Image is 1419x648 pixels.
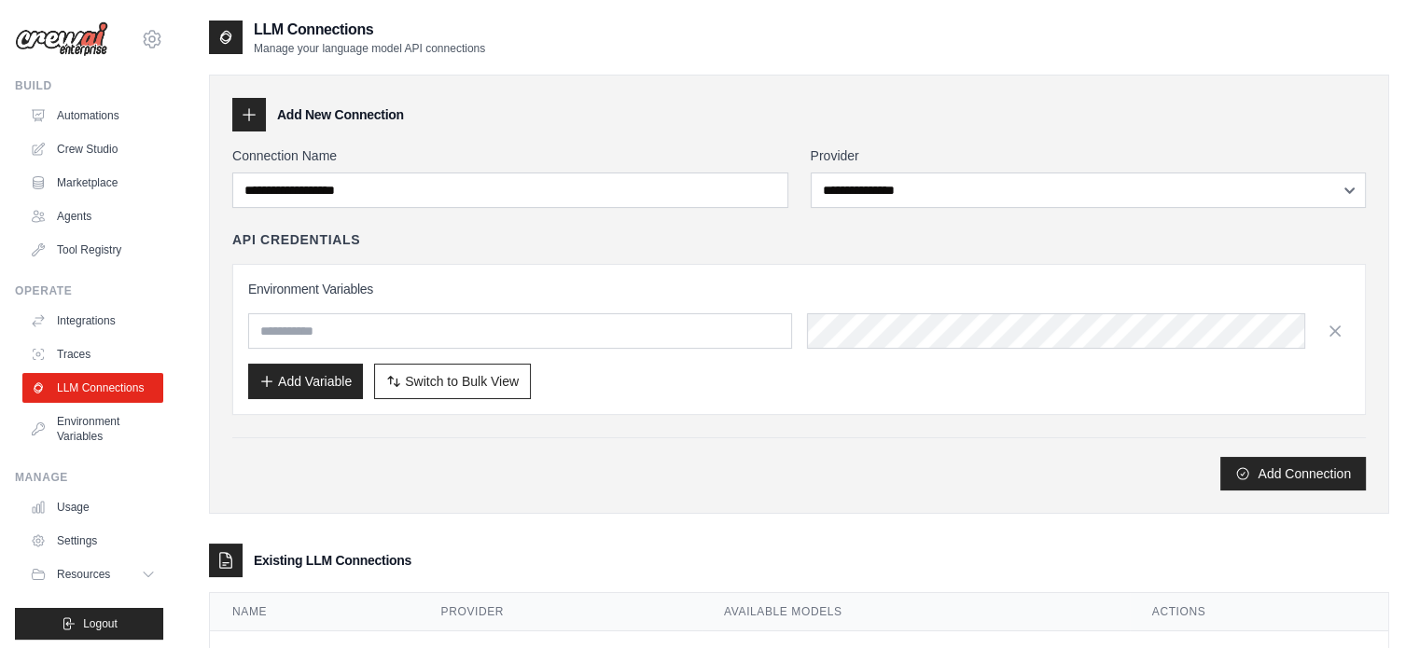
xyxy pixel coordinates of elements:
th: Available Models [702,593,1130,631]
h2: LLM Connections [254,19,485,41]
p: Manage your language model API connections [254,41,485,56]
a: Environment Variables [22,407,163,451]
button: Add Connection [1220,457,1366,490]
a: Traces [22,339,163,369]
th: Provider [419,593,702,631]
button: Logout [15,608,163,640]
button: Add Variable [248,364,363,399]
a: LLM Connections [22,373,163,403]
a: Settings [22,526,163,556]
button: Resources [22,559,163,589]
a: Agents [22,201,163,231]
th: Name [210,593,419,631]
div: Build [15,78,163,93]
a: Crew Studio [22,134,163,164]
span: Logout [83,616,118,631]
a: Automations [22,101,163,131]
a: Usage [22,492,163,522]
button: Switch to Bulk View [374,364,531,399]
img: Logo [15,21,108,57]
h3: Environment Variables [248,280,1350,298]
span: Switch to Bulk View [405,372,519,391]
h3: Add New Connection [277,105,404,124]
span: Resources [57,567,110,582]
div: Manage [15,470,163,485]
a: Integrations [22,306,163,336]
a: Marketplace [22,168,163,198]
h3: Existing LLM Connections [254,551,411,570]
label: Provider [811,146,1367,165]
h4: API Credentials [232,230,360,249]
label: Connection Name [232,146,788,165]
div: Operate [15,283,163,298]
a: Tool Registry [22,235,163,265]
th: Actions [1130,593,1388,631]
